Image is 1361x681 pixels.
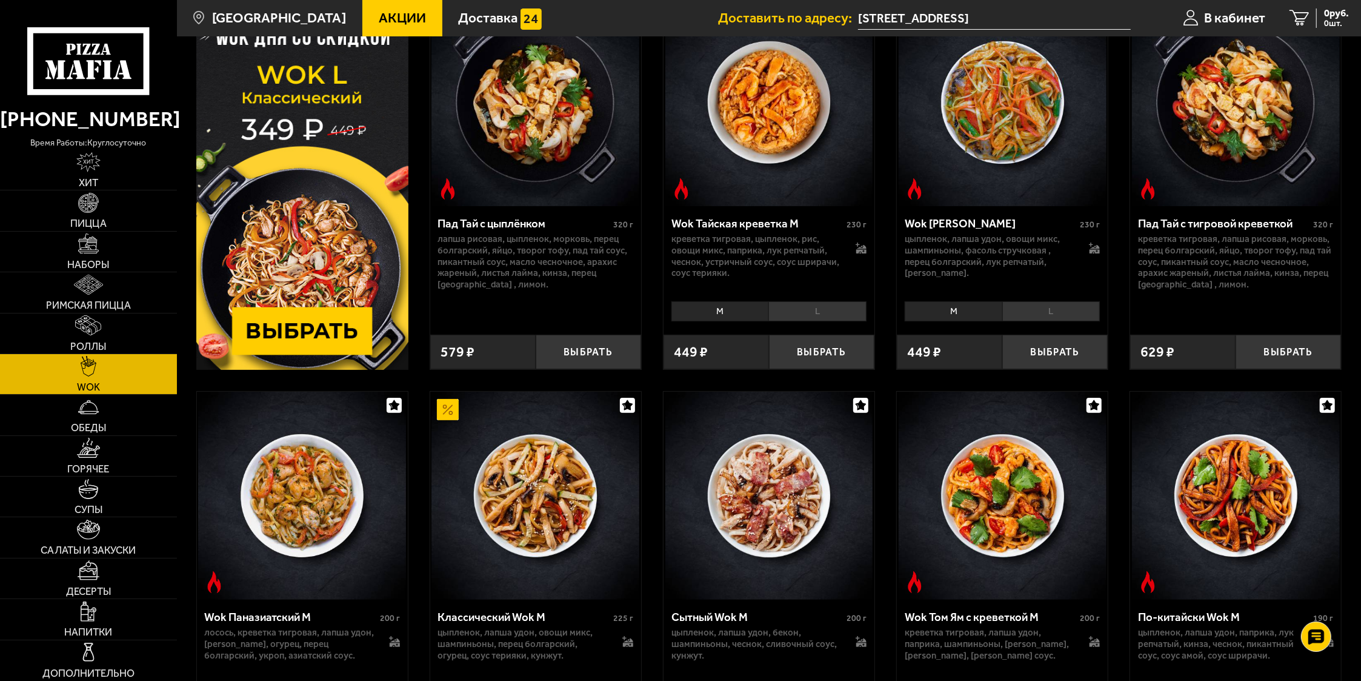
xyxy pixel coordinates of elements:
p: цыпленок, лапша удон, паприка, лук репчатый, кинза, чеснок, пикантный соус, соус Амой, соус шрирачи. [1138,627,1308,661]
input: Ваш адрес доставки [858,7,1130,30]
span: Акции [379,12,426,25]
span: Римская пицца [46,300,131,310]
div: Wok Том Ям с креветкой M [905,611,1077,624]
span: 190 г [1314,613,1334,623]
a: АкционныйКлассический Wok M [430,392,641,600]
img: Острое блюдо [437,178,458,200]
div: По-китайски Wok M [1138,611,1310,624]
img: 15daf4d41897b9f0e9f617042186c801.svg [521,8,542,30]
button: Выбрать [769,335,874,369]
span: 0 шт. [1324,19,1349,28]
span: Дополнительно [42,668,135,679]
a: Острое блюдоWok Том Ям с креветкой M [897,392,1108,600]
p: лапша рисовая, цыпленок, морковь, перец болгарский, яйцо, творог тофу, пад тай соус, пикантный со... [438,233,633,290]
span: 449 ₽ [674,345,708,359]
span: Доставить по адресу: [718,12,858,25]
div: Сытный Wok M [671,611,844,624]
span: Напитки [64,627,112,637]
span: Обеды [71,423,106,433]
button: Выбрать [1002,335,1108,369]
div: Пад Тай с тигровой креветкой [1138,217,1310,230]
span: 579 ₽ [441,345,474,359]
span: [GEOGRAPHIC_DATA] [212,12,346,25]
span: Пулковское шоссе, 42к6 [858,7,1130,30]
button: Выбрать [536,335,641,369]
span: 230 г [847,220,867,230]
li: M [905,301,1002,321]
span: В кабинет [1204,12,1265,25]
button: Выбрать [1236,335,1341,369]
span: 0 руб. [1324,8,1349,18]
li: M [671,301,769,321]
span: 225 г [613,613,633,623]
p: креветка тигровая, лапша удон, паприка, шампиньоны, [PERSON_NAME], [PERSON_NAME], [PERSON_NAME] с... [905,627,1075,661]
span: 200 г [380,613,400,623]
p: цыпленок, лапша удон, бекон, шампиньоны, чеснок, сливочный соус, кунжут. [671,627,842,661]
span: WOK [77,382,100,392]
span: Супы [75,505,102,515]
p: лосось, креветка тигровая, лапша удон, [PERSON_NAME], огурец, перец болгарский, укроп, азиатский ... [204,627,374,661]
p: креветка тигровая, лапша рисовая, морковь, перец болгарский, яйцо, творог тофу, пад тай соус, пик... [1138,233,1333,290]
li: L [768,301,867,321]
span: Десерты [66,586,111,597]
span: 200 г [847,613,867,623]
a: Острое блюдоWok Паназиатский M [197,392,408,600]
span: Хит [79,178,98,188]
div: Wok [PERSON_NAME] [905,217,1077,230]
span: Пицца [70,218,107,229]
span: Доставка [459,12,518,25]
img: Wok Паназиатский M [198,392,406,600]
img: Сытный Wok M [665,392,873,600]
img: Акционный [437,399,458,420]
div: Классический Wok M [438,611,610,624]
img: Wok Том Ям с креветкой M [899,392,1106,600]
span: 230 г [1080,220,1100,230]
img: Острое блюдо [204,571,225,592]
span: Горячее [67,464,109,474]
span: Салаты и закуски [41,545,136,555]
span: 200 г [1080,613,1100,623]
span: Наборы [67,260,109,270]
img: По-китайски Wok M [1132,392,1340,600]
span: 449 ₽ [907,345,941,359]
span: Роллы [70,341,106,352]
img: Острое блюдо [904,178,925,200]
span: 320 г [1314,220,1334,230]
img: Острое блюдо [1137,178,1159,200]
div: Wok Тайская креветка M [671,217,844,230]
p: цыпленок, лапша удон, овощи микс, шампиньоны, перец болгарский, огурец, соус терияки, кунжут. [438,627,608,661]
div: Пад Тай с цыплёнком [438,217,610,230]
p: цыпленок, лапша удон, овощи микс, шампиньоны, фасоль стручковая , перец болгарский, лук репчатый,... [905,233,1075,279]
a: Острое блюдоПо-китайски Wok M [1130,392,1341,600]
li: L [1002,301,1100,321]
img: Острое блюдо [1137,571,1159,592]
img: Классический Wok M [431,392,639,600]
a: Сытный Wok M [664,392,874,600]
img: Острое блюдо [904,571,925,592]
div: Wok Паназиатский M [204,611,376,624]
span: 629 ₽ [1141,345,1175,359]
p: креветка тигровая, цыпленок, рис, овощи микс, паприка, лук репчатый, чеснок, устричный соус, соус... [671,233,842,279]
span: 320 г [613,220,633,230]
img: Острое блюдо [671,178,692,200]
